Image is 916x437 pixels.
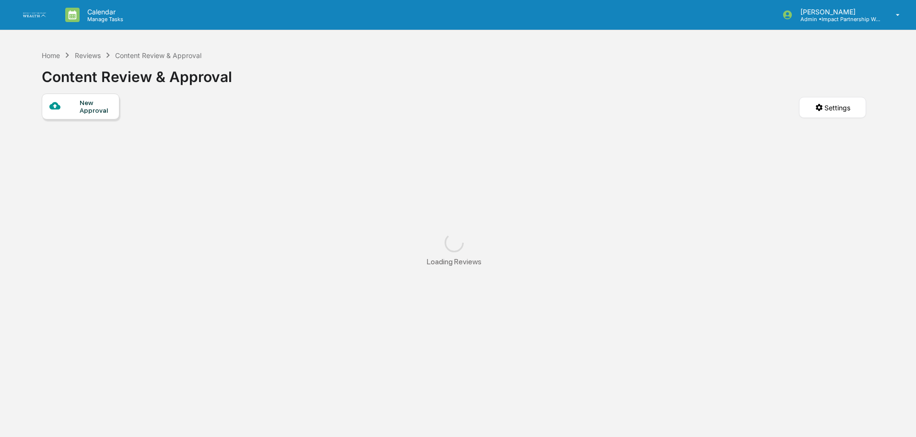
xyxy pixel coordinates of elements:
[80,16,128,23] p: Manage Tasks
[23,12,46,18] img: logo
[793,8,882,16] p: [PERSON_NAME]
[80,99,112,114] div: New Approval
[427,257,481,266] div: Loading Reviews
[793,16,882,23] p: Admin • Impact Partnership Wealth
[115,51,201,59] div: Content Review & Approval
[799,97,866,118] button: Settings
[75,51,101,59] div: Reviews
[80,8,128,16] p: Calendar
[42,60,232,85] div: Content Review & Approval
[42,51,60,59] div: Home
